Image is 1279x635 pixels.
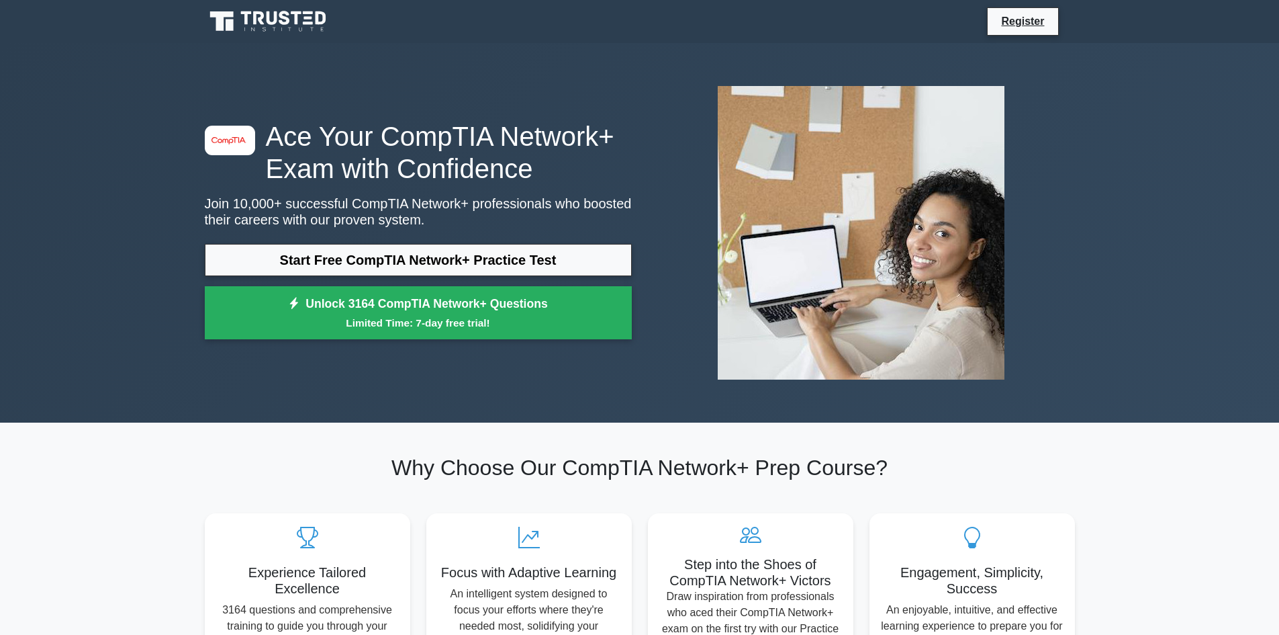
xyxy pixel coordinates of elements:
[437,564,621,581] h5: Focus with Adaptive Learning
[205,244,632,276] a: Start Free CompTIA Network+ Practice Test
[205,196,632,228] p: Join 10,000+ successful CompTIA Network+ professionals who boosted their careers with our proven ...
[216,564,399,597] h5: Experience Tailored Excellence
[205,455,1075,480] h2: Why Choose Our CompTIA Network+ Prep Course?
[222,315,615,331] small: Limited Time: 7-day free trial!
[993,13,1052,30] a: Register
[659,556,843,589] h5: Step into the Shoes of CompTIA Network+ Victors
[205,120,632,185] h1: Ace Your CompTIA Network+ Exam with Confidence
[205,286,632,340] a: Unlock 3164 CompTIA Network+ QuestionsLimited Time: 7-day free trial!
[880,564,1064,597] h5: Engagement, Simplicity, Success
